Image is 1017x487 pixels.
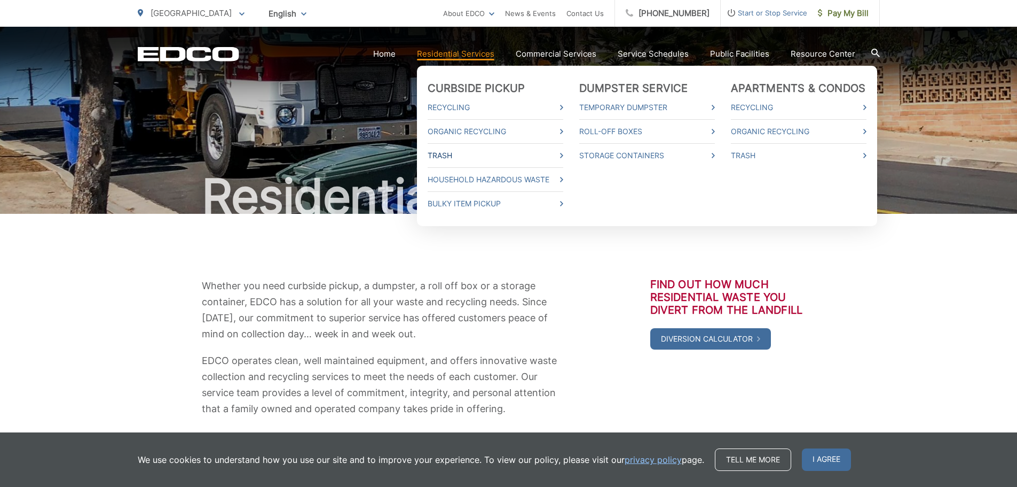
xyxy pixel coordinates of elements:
[802,449,851,471] span: I agree
[428,82,525,95] a: Curbside Pickup
[618,48,689,60] a: Service Schedules
[579,149,715,162] a: Storage Containers
[731,82,866,95] a: Apartments & Condos
[261,4,314,23] span: English
[138,170,880,223] h1: Residential Services
[428,149,563,162] a: Trash
[202,353,559,417] p: EDCO operates clean, well maintained equipment, and offers innovative waste collection and recycl...
[428,173,563,186] a: Household Hazardous Waste
[579,125,715,138] a: Roll-Off Boxes
[443,7,494,20] a: About EDCO
[417,48,494,60] a: Residential Services
[715,449,791,471] a: Tell me more
[566,7,604,20] a: Contact Us
[650,278,816,316] h3: Find out how much residential waste you divert from the landfill
[138,453,704,466] p: We use cookies to understand how you use our site and to improve your experience. To view our pol...
[428,197,563,210] a: Bulky Item Pickup
[710,48,769,60] a: Public Facilities
[428,125,563,138] a: Organic Recycling
[791,48,855,60] a: Resource Center
[516,48,596,60] a: Commercial Services
[138,47,239,61] a: EDCD logo. Return to the homepage.
[818,7,869,20] span: Pay My Bill
[579,101,715,114] a: Temporary Dumpster
[650,328,771,350] a: Diversion Calculator
[505,7,556,20] a: News & Events
[731,125,866,138] a: Organic Recycling
[731,149,866,162] a: Trash
[151,8,232,18] span: [GEOGRAPHIC_DATA]
[731,101,866,114] a: Recycling
[579,82,688,95] a: Dumpster Service
[625,453,682,466] a: privacy policy
[202,278,559,342] p: Whether you need curbside pickup, a dumpster, a roll off box or a storage container, EDCO has a s...
[373,48,396,60] a: Home
[428,101,563,114] a: Recycling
